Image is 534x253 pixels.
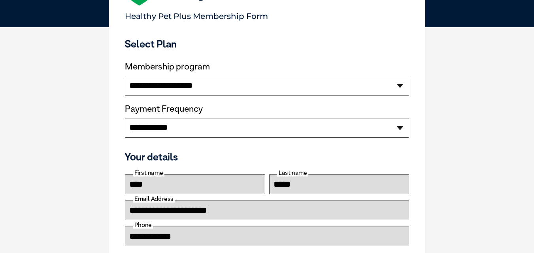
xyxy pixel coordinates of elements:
[133,195,175,202] label: Email Address
[277,169,308,176] label: Last name
[125,38,409,50] h3: Select Plan
[133,169,164,176] label: First name
[125,62,409,72] label: Membership program
[125,151,409,163] h3: Your details
[125,8,409,21] p: Healthy Pet Plus Membership Form
[133,221,153,229] label: Phone
[125,104,203,114] label: Payment Frequency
